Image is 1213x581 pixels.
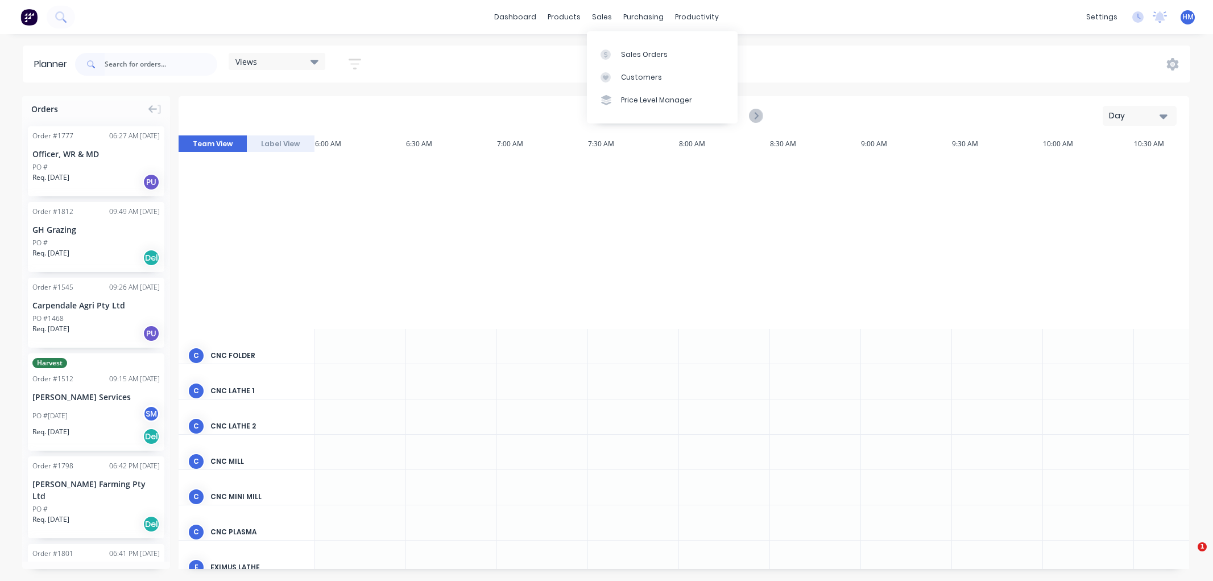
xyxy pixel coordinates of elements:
div: 7:00 AM [497,135,588,153]
div: 10:00 AM [1043,135,1134,153]
div: 06:41 PM [DATE] [109,549,160,559]
div: SM [143,405,160,422]
div: CNC Folder [210,351,305,361]
div: PO # [32,504,48,514]
div: GH Grazing [32,224,160,236]
div: PO #[DATE] [32,411,68,421]
div: Day [1109,110,1161,122]
span: Harvest [32,358,67,368]
div: Officer, WR & MD [32,148,160,160]
div: PO # [32,162,48,172]
div: Planner [34,57,73,71]
div: C [188,418,205,435]
div: Price Level Manager [621,95,692,105]
button: Day [1103,106,1177,126]
div: Order # 1812 [32,207,73,217]
div: Sales Orders [621,50,668,60]
div: products [542,9,586,26]
div: 8:00 AM [679,135,770,153]
div: 8:30 AM [770,135,861,153]
div: sales [586,9,618,26]
a: dashboard [488,9,542,26]
div: PO #1468 [32,314,64,324]
div: 09:15 AM [DATE] [109,374,160,384]
a: Customers [587,66,738,89]
div: E [188,559,205,576]
div: [PERSON_NAME] Services [32,391,160,403]
div: Customers [621,72,662,83]
span: Req. [DATE] [32,324,69,334]
div: Order # 1512 [32,374,73,384]
div: Order # 1801 [32,549,73,559]
div: Del [143,428,160,445]
span: Req. [DATE] [32,427,69,437]
div: CNC Lathe 2 [210,421,305,431]
div: 9:00 AM [861,135,952,153]
div: Carpendale Agri Pty Ltd [32,299,160,311]
span: Views [235,56,257,68]
div: C [188,382,205,399]
span: Req. [DATE] [32,172,69,183]
div: 09:26 AM [DATE] [109,282,160,292]
div: Order # 1798 [32,461,73,471]
span: Req. [DATE] [32,248,69,258]
div: PO # [32,238,48,248]
a: Sales Orders [587,43,738,65]
div: Eximus Lathe [210,562,305,572]
div: CNC Plasma [210,527,305,537]
div: [PERSON_NAME] Farming Pty Ltd [32,478,160,502]
div: 06:42 PM [DATE] [109,461,160,471]
div: settings [1080,9,1123,26]
div: PU [143,325,160,342]
a: Price Level Manager [587,89,738,112]
div: 9:30 AM [952,135,1043,153]
div: productivity [669,9,725,26]
div: CNC Lathe 1 [210,386,305,396]
button: Team View [179,135,247,153]
div: Del [143,516,160,533]
div: PU [143,174,160,191]
button: Next page [749,109,762,123]
div: C [188,524,205,541]
div: 06:27 AM [DATE] [109,131,160,141]
div: C [188,347,205,364]
div: Order # 1545 [32,282,73,292]
div: 6:30 AM [406,135,497,153]
input: Search for orders... [105,53,217,76]
div: purchasing [618,9,669,26]
img: Factory [20,9,38,26]
div: Del [143,249,160,266]
div: CNC Mill [210,456,305,467]
div: 7:30 AM [588,135,679,153]
span: Orders [31,103,58,115]
div: Order # 1777 [32,131,73,141]
div: 09:49 AM [DATE] [109,207,160,217]
div: CNC Mini Mill [210,492,305,502]
span: 1 [1198,542,1207,551]
iframe: Intercom live chat [1174,542,1202,570]
span: Req. [DATE] [32,514,69,525]
button: Label View [247,135,315,153]
div: C [188,453,205,470]
div: C [188,488,205,505]
span: HM [1182,12,1194,22]
div: 6:00 AM [315,135,406,153]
